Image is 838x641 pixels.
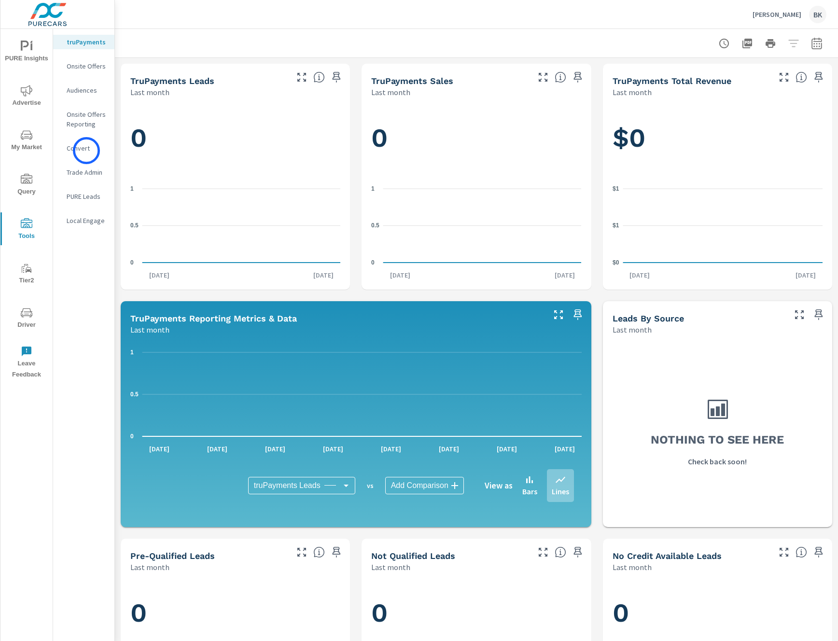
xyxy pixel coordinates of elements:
h3: Nothing to see here [651,432,784,448]
span: Total revenue from sales matched to a truPayments lead. [Source: This data is sourced from the de... [796,71,807,83]
div: truPayments Leads [248,477,355,494]
button: Make Fullscreen [776,70,792,85]
p: Local Engage [67,216,107,225]
span: Save this to your personalized report [811,544,826,560]
button: Make Fullscreen [551,307,566,322]
div: Convert [53,141,114,155]
span: Save this to your personalized report [570,307,586,322]
button: Print Report [761,34,780,53]
p: Bars [522,486,537,497]
div: truPayments [53,35,114,49]
p: Last month [371,86,410,98]
p: [DATE] [623,270,656,280]
text: $1 [613,222,619,229]
span: Leave Feedback [3,346,50,380]
text: 0.5 [371,222,379,229]
button: Select Date Range [807,34,826,53]
p: [DATE] [548,270,582,280]
p: [DATE] [432,444,466,454]
p: [DATE] [142,270,176,280]
p: [DATE] [200,444,234,454]
p: Audiences [67,85,107,95]
button: "Export Report to PDF" [738,34,757,53]
p: Onsite Offers [67,61,107,71]
span: The number of truPayments leads. [313,71,325,83]
span: Save this to your personalized report [811,307,826,322]
button: Make Fullscreen [535,544,551,560]
div: Onsite Offers Reporting [53,107,114,131]
h1: 0 [371,122,581,154]
h1: 0 [613,597,823,629]
h1: 0 [130,122,340,154]
button: Make Fullscreen [294,70,309,85]
h1: 0 [371,597,581,629]
div: PURE Leads [53,189,114,204]
button: Make Fullscreen [535,70,551,85]
p: Last month [613,86,652,98]
p: [DATE] [374,444,408,454]
h5: truPayments Leads [130,76,214,86]
text: 0 [371,259,375,266]
p: [DATE] [789,270,823,280]
div: Onsite Offers [53,59,114,73]
h5: Pre-Qualified Leads [130,551,215,561]
span: Save this to your personalized report [570,70,586,85]
p: Lines [552,486,569,497]
h6: View as [485,481,513,490]
p: [DATE] [490,444,524,454]
text: 0 [130,433,134,440]
span: A basic review has been done and approved the credit worthiness of the lead by the configured cre... [313,546,325,558]
p: [DATE] [142,444,176,454]
span: PURE Insights [3,41,50,64]
p: vs [355,481,385,490]
p: [DATE] [316,444,350,454]
span: truPayments Leads [254,481,321,490]
span: Advertise [3,85,50,109]
p: [DATE] [548,444,582,454]
p: Last month [130,324,169,335]
text: $1 [613,185,619,192]
h5: Leads By Source [613,313,684,323]
text: 0 [130,259,134,266]
span: Tools [3,218,50,242]
div: Trade Admin [53,165,114,180]
p: [DATE] [258,444,292,454]
p: Last month [371,561,410,573]
span: A lead that has been submitted but has not gone through the credit application process. [796,546,807,558]
span: Save this to your personalized report [329,544,344,560]
p: Onsite Offers Reporting [67,110,107,129]
span: My Market [3,129,50,153]
span: Number of sales matched to a truPayments lead. [Source: This data is sourced from the dealer's DM... [555,71,566,83]
p: Last month [130,561,169,573]
div: BK [809,6,826,23]
p: [DATE] [383,270,417,280]
button: Make Fullscreen [776,544,792,560]
p: Last month [613,561,652,573]
h5: truPayments Sales [371,76,453,86]
button: Make Fullscreen [294,544,309,560]
p: [PERSON_NAME] [753,10,801,19]
p: Trade Admin [67,167,107,177]
text: 1 [130,185,134,192]
p: truPayments [67,37,107,47]
text: 0.5 [130,391,139,398]
button: Make Fullscreen [792,307,807,322]
h5: truPayments Reporting Metrics & Data [130,313,297,323]
text: 0.5 [130,222,139,229]
p: Check back soon! [688,456,747,467]
span: Tier2 [3,263,50,286]
p: Last month [130,86,169,98]
h1: $0 [613,122,823,154]
h5: No Credit Available Leads [613,551,722,561]
span: Save this to your personalized report [570,544,586,560]
div: nav menu [0,29,53,384]
span: A basic review has been done and has not approved the credit worthiness of the lead by the config... [555,546,566,558]
div: Audiences [53,83,114,98]
span: Add Comparison [391,481,448,490]
span: Save this to your personalized report [329,70,344,85]
p: Convert [67,143,107,153]
p: PURE Leads [67,192,107,201]
div: Local Engage [53,213,114,228]
div: Add Comparison [385,477,464,494]
text: 1 [371,185,375,192]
